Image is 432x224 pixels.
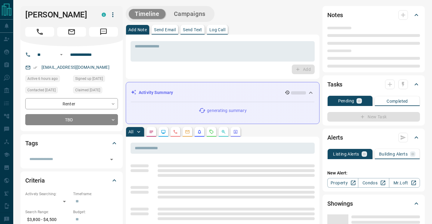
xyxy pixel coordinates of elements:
p: Pending [338,99,354,103]
span: Email [57,27,86,37]
p: Add Note [128,28,147,32]
div: Sat Oct 04 2025 [25,87,70,95]
p: Actively Searching: [25,191,70,197]
p: Timeframe: [73,191,118,197]
svg: Emails [185,129,190,134]
p: Activity Summary [139,89,173,96]
span: Active 6 hours ago [27,76,58,82]
div: Criteria [25,173,118,188]
button: Campaigns [168,9,211,19]
a: [EMAIL_ADDRESS][DOMAIN_NAME] [42,65,110,70]
div: Sun Oct 12 2025 [25,75,70,84]
div: Activity Summary [131,87,314,98]
svg: Calls [173,129,178,134]
h2: Tasks [327,80,342,89]
h2: Tags [25,138,38,148]
span: Message [89,27,118,37]
button: Open [58,51,65,58]
button: Timeline [129,9,165,19]
p: Budget: [73,209,118,215]
div: Sat Oct 04 2025 [73,75,118,84]
p: generating summary [207,107,246,114]
p: Completed [387,99,408,103]
a: Condos [358,178,389,188]
svg: Opportunities [221,129,226,134]
h1: [PERSON_NAME] [25,10,93,20]
p: Log Call [209,28,225,32]
div: Tags [25,136,118,150]
svg: Email Verified [33,65,37,70]
span: Signed up [DATE] [75,76,103,82]
p: Send Text [183,28,202,32]
h2: Notes [327,10,343,20]
svg: Notes [149,129,154,134]
button: Open [107,155,116,164]
div: Sat Oct 04 2025 [73,87,118,95]
svg: Agent Actions [233,129,238,134]
svg: Requests [209,129,214,134]
div: Showings [327,196,420,211]
h2: Criteria [25,176,45,185]
div: condos.ca [102,13,106,17]
a: Property [327,178,358,188]
p: Building Alerts [379,152,408,156]
p: Listing Alerts [333,152,359,156]
div: Notes [327,8,420,22]
span: Claimed [DATE] [75,87,100,93]
a: Mr.Loft [389,178,420,188]
span: Contacted [DATE] [27,87,56,93]
span: Call [25,27,54,37]
h2: Alerts [327,133,343,142]
div: Tasks [327,77,420,92]
h2: Showings [327,199,353,208]
div: Renter [25,98,118,109]
p: All [128,130,133,134]
p: Search Range: [25,209,70,215]
div: TBD [25,114,118,125]
p: Send Email [154,28,176,32]
svg: Listing Alerts [197,129,202,134]
svg: Lead Browsing Activity [161,129,166,134]
div: Alerts [327,130,420,145]
p: New Alert: [327,170,420,176]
